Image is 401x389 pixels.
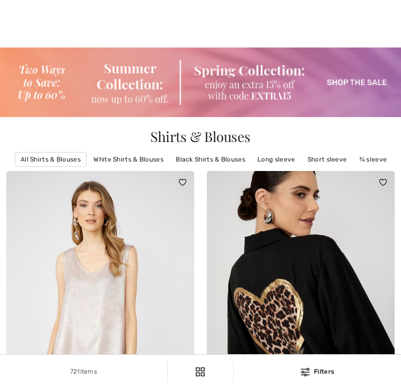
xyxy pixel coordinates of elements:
img: heart_black_full.svg [179,179,186,185]
a: Black Shirts & Blouses [170,153,251,166]
span: 721 [70,368,80,375]
span: Shirts & Blouses [150,127,250,146]
a: ¾ sleeve [354,153,392,166]
img: heart_black_full.svg [379,179,387,185]
a: All Shirts & Blouses [15,152,87,167]
div: Filters [240,367,395,376]
a: White Shirts & Blouses [88,153,169,166]
a: Long sleeve [252,153,300,166]
img: Filters [196,367,205,376]
a: Short sleeve [302,153,352,166]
